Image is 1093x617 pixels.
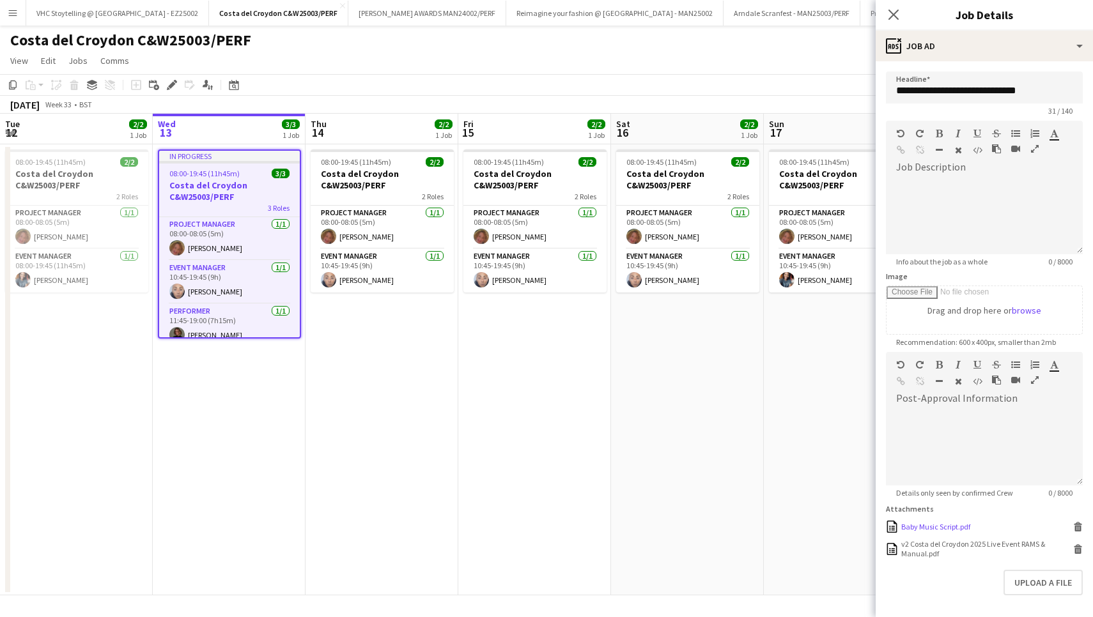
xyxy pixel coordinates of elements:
[159,151,300,161] div: In progress
[159,179,300,202] h3: Costa del Croydon C&W25003/PERF
[130,130,146,140] div: 1 Job
[992,128,1001,139] button: Strikethrough
[1011,360,1020,370] button: Unordered List
[461,125,474,140] span: 15
[731,157,749,167] span: 2/2
[309,125,327,140] span: 14
[973,145,982,155] button: HTML Code
[68,55,88,66] span: Jobs
[779,157,849,167] span: 08:00-19:45 (11h45m)
[348,1,506,26] button: [PERSON_NAME] AWARDS MAN24002/PERF
[724,1,860,26] button: Arndale Scranfest - MAN25003/PERF
[741,130,757,140] div: 1 Job
[992,144,1001,154] button: Paste as plain text
[860,1,1014,26] button: Pride @ Manchester Arndale - MAN25004
[10,98,40,111] div: [DATE]
[63,52,93,69] a: Jobs
[616,149,759,293] app-job-card: 08:00-19:45 (11h45m)2/2Costa del Croydon C&W25003/PERF2 RolesProject Manager1/108:00-08:05 (5m)[P...
[992,375,1001,385] button: Paste as plain text
[616,168,759,191] h3: Costa del Croydon C&W25003/PERF
[886,337,1066,347] span: Recommendation: 600 x 400px, smaller than 2mb
[474,157,544,167] span: 08:00-19:45 (11h45m)
[311,249,454,293] app-card-role: Event Manager1/110:45-19:45 (9h)[PERSON_NAME]
[158,149,301,339] app-job-card: In progress08:00-19:45 (11h45m)3/3Costa del Croydon C&W25003/PERF3 RolesProject Manager1/108:00-0...
[886,257,998,266] span: Info about the job as a whole
[282,119,300,129] span: 3/3
[463,249,607,293] app-card-role: Event Manager1/110:45-19:45 (9h)[PERSON_NAME]
[272,169,290,178] span: 3/3
[159,304,300,347] app-card-role: Performer1/111:45-19:00 (7h15m)[PERSON_NAME]
[973,376,982,386] button: HTML Code
[311,168,454,191] h3: Costa del Croydon C&W25003/PERF
[1011,128,1020,139] button: Unordered List
[36,52,61,69] a: Edit
[100,55,129,66] span: Comms
[159,261,300,304] app-card-role: Event Manager1/110:45-19:45 (9h)[PERSON_NAME]
[588,130,605,140] div: 1 Job
[158,118,176,130] span: Wed
[915,128,924,139] button: Redo
[1004,570,1083,595] button: Upload a file
[934,128,943,139] button: Bold
[575,192,596,201] span: 2 Roles
[42,100,74,109] span: Week 33
[26,1,209,26] button: VHC Stoytelling @ [GEOGRAPHIC_DATA] - EZ25002
[992,360,1001,370] button: Strikethrough
[79,100,92,109] div: BST
[283,130,299,140] div: 1 Job
[463,118,474,130] span: Fri
[3,125,20,140] span: 12
[116,192,138,201] span: 2 Roles
[934,145,943,155] button: Horizontal Line
[1030,144,1039,154] button: Fullscreen
[5,168,148,191] h3: Costa del Croydon C&W25003/PERF
[954,145,963,155] button: Clear Formatting
[769,118,784,130] span: Sun
[422,192,444,201] span: 2 Roles
[209,1,348,26] button: Costa del Croydon C&W25003/PERF
[1030,375,1039,385] button: Fullscreen
[5,206,148,249] app-card-role: Project Manager1/108:00-08:05 (5m)[PERSON_NAME]
[311,149,454,293] app-job-card: 08:00-19:45 (11h45m)2/2Costa del Croydon C&W25003/PERF2 RolesProject Manager1/108:00-08:05 (5m)[P...
[934,360,943,370] button: Bold
[954,376,963,386] button: Clear Formatting
[5,52,33,69] a: View
[169,169,240,178] span: 08:00-19:45 (11h45m)
[15,157,86,167] span: 08:00-19:45 (11h45m)
[5,149,148,293] app-job-card: 08:00-19:45 (11h45m)2/2Costa del Croydon C&W25003/PERF2 RolesProject Manager1/108:00-08:05 (5m)[P...
[769,249,912,293] app-card-role: Event Manager1/110:45-19:45 (9h)[PERSON_NAME]
[901,522,970,531] div: Baby Music Script.pdf
[954,360,963,370] button: Italic
[426,157,444,167] span: 2/2
[95,52,134,69] a: Comms
[973,128,982,139] button: Underline
[463,168,607,191] h3: Costa del Croydon C&W25003/PERF
[915,360,924,370] button: Redo
[896,128,905,139] button: Undo
[973,360,982,370] button: Underline
[1050,360,1058,370] button: Text Color
[10,31,251,50] h1: Costa del Croydon C&W25003/PERF
[740,119,758,129] span: 2/2
[156,125,176,140] span: 13
[769,149,912,293] div: 08:00-19:45 (11h45m)2/2Costa del Croydon C&W25003/PERF2 RolesProject Manager1/108:00-08:05 (5m)[P...
[1050,128,1058,139] button: Text Color
[626,157,697,167] span: 08:00-19:45 (11h45m)
[268,203,290,213] span: 3 Roles
[463,149,607,293] app-job-card: 08:00-19:45 (11h45m)2/2Costa del Croydon C&W25003/PERF2 RolesProject Manager1/108:00-08:05 (5m)[P...
[1038,488,1083,498] span: 0 / 8000
[463,206,607,249] app-card-role: Project Manager1/108:00-08:05 (5m)[PERSON_NAME]
[1030,128,1039,139] button: Ordered List
[1038,106,1083,116] span: 31 / 140
[311,118,327,130] span: Thu
[1011,375,1020,385] button: Insert video
[435,119,453,129] span: 2/2
[767,125,784,140] span: 17
[901,539,1070,558] div: v2 Costa del Croydon 2025 Live Event RAMS & Manual.pdf
[886,488,1023,498] span: Details only seen by confirmed Crew
[1030,360,1039,370] button: Ordered List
